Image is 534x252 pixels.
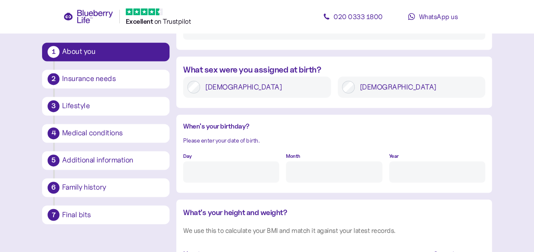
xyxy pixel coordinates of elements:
[183,63,485,76] div: What sex were you assigned at birth?
[48,73,59,85] div: 2
[48,46,59,58] div: 1
[286,152,300,160] label: Month
[62,75,164,83] div: Insurance needs
[183,121,485,132] div: When's your birthday?
[183,152,192,160] label: Day
[48,154,59,166] div: 5
[62,157,164,164] div: Additional information
[42,70,170,88] button: 2Insurance needs
[48,127,59,139] div: 4
[62,129,164,137] div: Medical conditions
[389,152,399,160] label: Year
[42,205,170,224] button: 7Final bits
[183,136,485,146] div: Please enter your date of birth.
[183,206,485,218] div: What's your height and weight?
[355,81,481,93] label: [DEMOGRAPHIC_DATA]
[62,48,164,56] div: About you
[154,17,191,25] span: on Trustpilot
[42,178,170,197] button: 6Family history
[48,182,59,193] div: 6
[42,124,170,143] button: 4Medical conditions
[200,81,327,93] label: [DEMOGRAPHIC_DATA]
[62,184,164,191] div: Family history
[126,17,154,25] span: Excellent ️
[62,211,164,218] div: Final bits
[48,100,59,112] div: 3
[418,12,458,21] span: WhatsApp us
[42,97,170,115] button: 3Lifestyle
[183,225,485,235] div: We use this to calculate your BMI and match it against your latest records.
[48,209,59,221] div: 7
[333,12,383,21] span: 020 0333 1800
[62,102,164,110] div: Lifestyle
[395,8,471,25] a: WhatsApp us
[42,42,170,61] button: 1About you
[42,151,170,170] button: 5Additional information
[315,8,391,25] a: 020 0333 1800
